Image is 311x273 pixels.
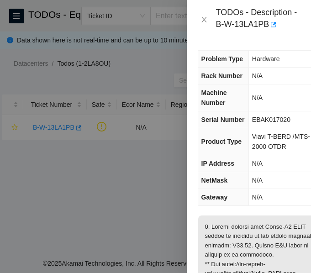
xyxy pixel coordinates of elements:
span: close [200,16,208,23]
span: IP Address [201,160,234,167]
button: Close [198,16,211,24]
span: Serial Number [201,116,245,123]
span: Gateway [201,194,228,201]
span: Viavi T-BERD /MTS-2000 OTDR [252,133,310,150]
span: Product Type [201,138,242,145]
span: Rack Number [201,72,242,79]
span: N/A [252,177,263,184]
span: Machine Number [201,89,227,106]
span: N/A [252,160,263,167]
span: N/A [252,72,263,79]
span: NetMask [201,177,228,184]
span: N/A [252,194,263,201]
div: TODOs - Description - B-W-13LA1PB [216,7,300,32]
span: Hardware [252,55,280,63]
span: EBAK017020 [252,116,290,123]
span: Problem Type [201,55,243,63]
span: N/A [252,94,263,101]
